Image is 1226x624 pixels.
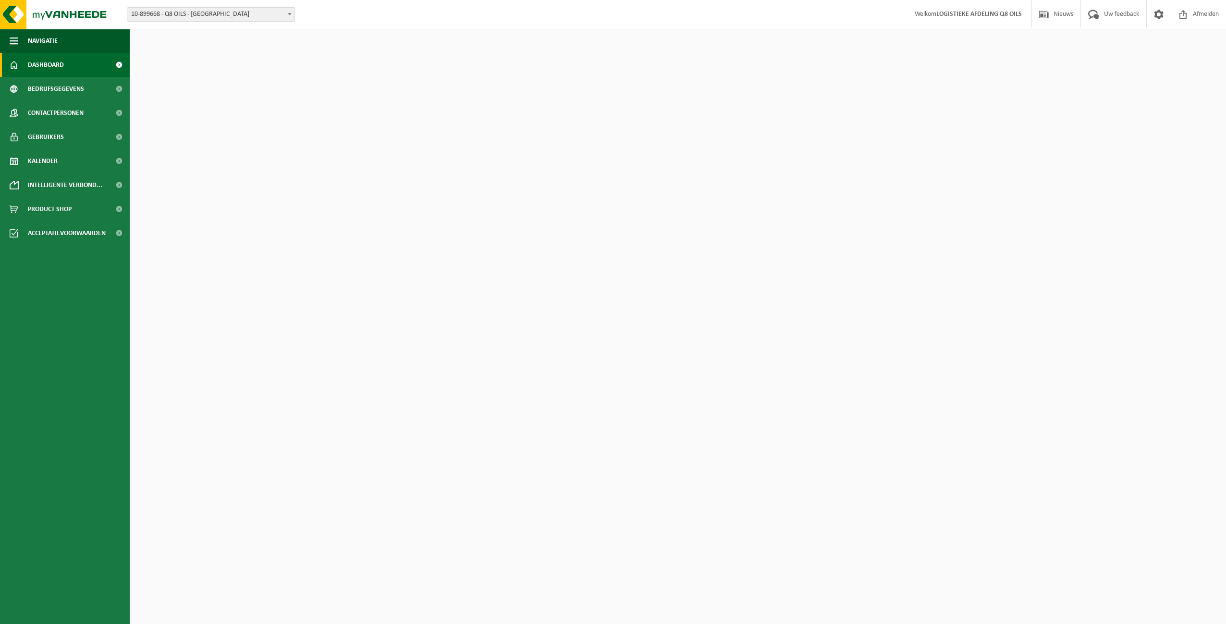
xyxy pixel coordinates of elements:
[28,29,58,53] span: Navigatie
[28,173,102,197] span: Intelligente verbond...
[28,221,106,245] span: Acceptatievoorwaarden
[28,101,84,125] span: Contactpersonen
[28,197,72,221] span: Product Shop
[28,53,64,77] span: Dashboard
[127,8,294,21] span: 10-899668 - Q8 OILS - ANTWERPEN
[28,125,64,149] span: Gebruikers
[936,11,1022,18] strong: LOGISTIEKE AFDELING Q8 OILS
[28,149,58,173] span: Kalender
[127,7,295,22] span: 10-899668 - Q8 OILS - ANTWERPEN
[28,77,84,101] span: Bedrijfsgegevens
